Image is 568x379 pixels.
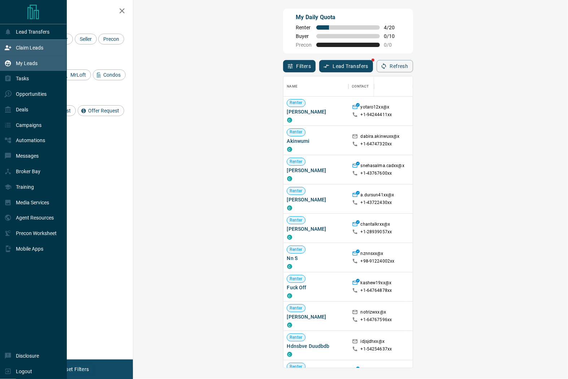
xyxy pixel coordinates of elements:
div: Name [287,76,298,97]
p: +1- 54254637xx [361,346,392,352]
p: My Daily Quota [296,13,400,22]
div: condos.ca [287,323,292,328]
p: +1- 64764878xx [361,288,392,294]
span: Renter [287,188,305,194]
p: +1- 94244411xx [361,112,392,118]
span: Renter [287,364,305,370]
span: [PERSON_NAME] [287,108,345,115]
span: Akinwumi [287,137,345,145]
div: condos.ca [287,118,292,123]
span: Hdnsbve Duudbdb [287,342,345,350]
span: [PERSON_NAME] [287,196,345,203]
p: kashew19xx@x [361,280,392,288]
span: Renter [296,25,312,30]
p: nznnsxx@x [361,251,383,258]
div: Name [283,76,348,97]
button: Filters [283,60,316,72]
span: Seller [77,36,94,42]
span: Renter [287,217,305,223]
p: idjsjdhxx@x [361,338,385,346]
div: condos.ca [287,147,292,152]
span: Precon [296,42,312,48]
span: [PERSON_NAME] [287,225,345,233]
span: Nn S [287,255,345,262]
div: condos.ca [287,205,292,210]
p: a.dursun41xx@x [361,192,394,200]
div: Condos [93,69,126,80]
p: notrizwxx@x [361,309,386,317]
p: +1- 43767600xx [361,170,392,176]
span: Renter [287,276,305,282]
p: chantalkrxx@x [361,221,390,229]
span: Renter [287,159,305,165]
span: Precon [101,36,122,42]
div: Precon [98,34,124,44]
span: [PERSON_NAME] [287,313,345,320]
span: 0 / 0 [384,42,400,48]
span: Renter [287,247,305,253]
div: condos.ca [287,264,292,269]
div: MrLoft [60,69,91,80]
div: Offer Request [78,105,124,116]
p: +1- 64767596xx [361,317,392,323]
div: condos.ca [287,176,292,181]
div: condos.ca [287,352,292,357]
span: MrLoft [68,72,88,78]
div: condos.ca [287,293,292,298]
p: venusxx@x [361,368,383,375]
div: Seller [75,34,97,44]
span: 0 / 10 [384,33,400,39]
button: Reset Filters [55,363,94,375]
span: 4 / 20 [384,25,400,30]
div: condos.ca [287,235,292,240]
span: Renter [287,100,305,106]
span: Renter [287,129,305,135]
p: +98- 91224002xx [361,258,395,264]
button: Lead Transfers [319,60,373,72]
button: Refresh [377,60,413,72]
p: yotaro12xx@x [361,104,390,112]
span: Renter [287,335,305,341]
h2: Filters [23,7,126,16]
span: [PERSON_NAME] [287,167,345,174]
p: snehasalma.cadxx@x [361,163,404,170]
p: +1- 43722430xx [361,200,392,206]
span: Buyer [296,33,312,39]
span: Condos [101,72,123,78]
p: +1- 28939057xx [361,229,392,235]
div: Contact [352,76,369,97]
span: Fuck Off [287,284,345,291]
span: Renter [287,305,305,311]
p: +1- 64747320xx [361,141,392,147]
span: Offer Request [86,108,122,114]
p: dabira.akinwuxx@x [361,133,400,141]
